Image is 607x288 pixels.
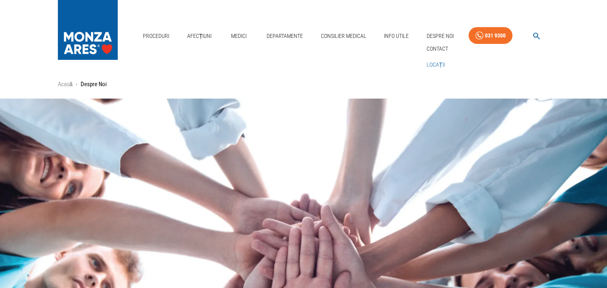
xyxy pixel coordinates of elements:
[425,42,450,55] a: Contact
[423,57,451,73] div: Locații
[381,28,412,44] a: Info Utile
[425,58,447,71] a: Locații
[485,31,506,41] div: 031 9300
[226,28,252,44] a: Medici
[81,80,107,89] p: Despre Noi
[469,27,512,44] a: 031 9300
[317,28,369,44] a: Consilier Medical
[263,28,306,44] a: Departamente
[58,80,550,89] nav: breadcrumb
[184,28,215,44] a: Afecțiuni
[76,80,77,89] li: ›
[58,81,73,88] a: Acasă
[423,41,451,57] div: Contact
[140,28,172,44] a: Proceduri
[423,41,451,73] nav: secondary mailbox folders
[423,28,457,44] a: Despre Noi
